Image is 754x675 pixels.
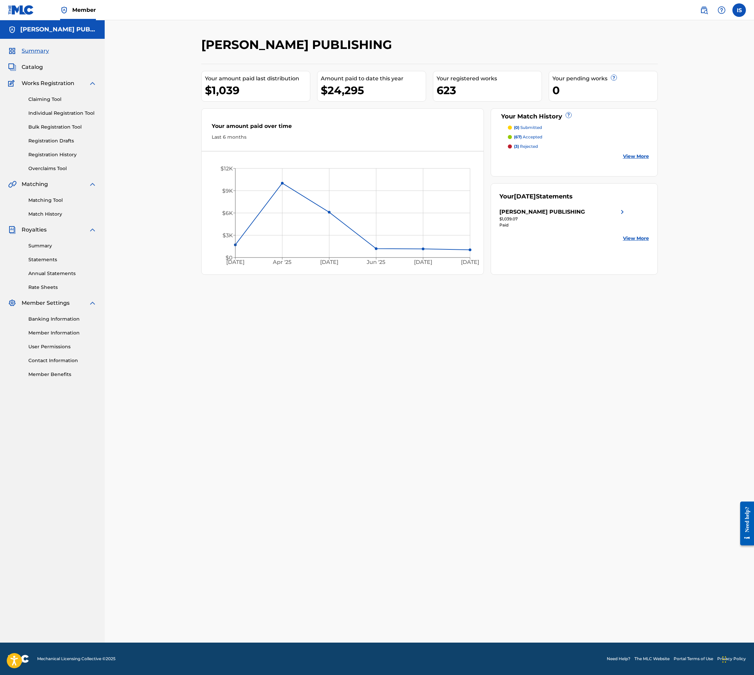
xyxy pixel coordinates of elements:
a: The MLC Website [634,656,670,662]
span: (0) [514,125,519,130]
a: Need Help? [607,656,630,662]
div: Amount paid to date this year [321,75,426,83]
iframe: Chat Widget [720,643,754,675]
a: Banking Information [28,316,97,323]
p: rejected [514,143,538,150]
a: Bulk Registration Tool [28,124,97,131]
div: $1,039 [205,83,310,98]
tspan: $9K [222,188,233,194]
a: Registration History [28,151,97,158]
span: Summary [22,47,49,55]
div: $1,039.07 [499,216,626,222]
a: Member Benefits [28,371,97,378]
img: expand [88,180,97,188]
img: expand [88,226,97,234]
img: Accounts [8,26,16,34]
div: Your Match History [499,112,649,121]
img: Matching [8,180,17,188]
a: View More [623,235,649,242]
span: Member Settings [22,299,70,307]
a: Annual Statements [28,270,97,277]
img: expand [88,299,97,307]
a: Portal Terms of Use [674,656,713,662]
a: [PERSON_NAME] PUBLISHINGright chevron icon$1,039.07Paid [499,208,626,228]
p: accepted [514,134,542,140]
a: Individual Registration Tool [28,110,97,117]
div: Drag [722,649,726,670]
div: Paid [499,222,626,228]
img: logo [8,655,29,663]
a: Public Search [697,3,711,17]
span: ? [566,112,571,118]
a: Privacy Policy [717,656,746,662]
img: expand [88,79,97,87]
tspan: [DATE] [226,259,244,266]
a: SummarySummary [8,47,49,55]
span: Member [72,6,96,14]
img: MLC Logo [8,5,34,15]
img: Royalties [8,226,16,234]
a: (3) rejected [508,143,649,150]
span: Mechanical Licensing Collective © 2025 [37,656,115,662]
div: 0 [552,83,657,98]
p: submitted [514,125,542,131]
span: Matching [22,180,48,188]
tspan: [DATE] [320,259,338,266]
a: (0) submitted [508,125,649,131]
div: 623 [437,83,542,98]
a: Statements [28,256,97,263]
tspan: Apr '25 [272,259,291,266]
div: Last 6 months [212,134,474,141]
span: Royalties [22,226,47,234]
a: Claiming Tool [28,96,97,103]
a: Contact Information [28,357,97,364]
span: Catalog [22,63,43,71]
img: Top Rightsholder [60,6,68,14]
img: Catalog [8,63,16,71]
span: (3) [514,144,519,149]
tspan: Jun '25 [366,259,385,266]
tspan: $3K [222,232,233,239]
a: Rate Sheets [28,284,97,291]
span: (67) [514,134,522,139]
tspan: [DATE] [461,259,479,266]
a: User Permissions [28,343,97,350]
h5: ISAAC SHEPARD PUBLISHING [20,26,97,33]
a: Overclaims Tool [28,165,97,172]
a: (67) accepted [508,134,649,140]
h2: [PERSON_NAME] PUBLISHING [201,37,395,52]
div: Help [715,3,728,17]
a: Matching Tool [28,197,97,204]
span: ? [611,75,617,80]
iframe: Resource Center [735,496,754,551]
tspan: $0 [225,254,232,261]
a: Registration Drafts [28,137,97,144]
div: Your pending works [552,75,657,83]
span: [DATE] [514,193,536,200]
img: Summary [8,47,16,55]
img: search [700,6,708,14]
a: Match History [28,211,97,218]
img: Works Registration [8,79,17,87]
span: Works Registration [22,79,74,87]
div: Your amount paid over time [212,122,474,134]
img: Member Settings [8,299,16,307]
div: [PERSON_NAME] PUBLISHING [499,208,585,216]
img: right chevron icon [618,208,626,216]
tspan: [DATE] [414,259,432,266]
div: Your registered works [437,75,542,83]
a: CatalogCatalog [8,63,43,71]
a: View More [623,153,649,160]
img: help [718,6,726,14]
div: Your Statements [499,192,573,201]
tspan: $6K [222,210,233,216]
div: $24,295 [321,83,426,98]
div: Your amount paid last distribution [205,75,310,83]
div: User Menu [732,3,746,17]
a: Summary [28,242,97,249]
a: Member Information [28,329,97,336]
tspan: $12K [220,165,233,172]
